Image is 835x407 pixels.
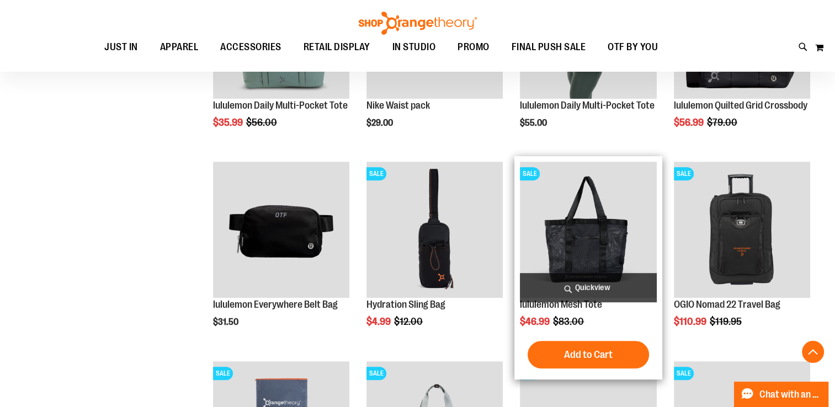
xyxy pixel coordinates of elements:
a: Hydration Sling Bag [366,299,445,310]
span: OTF BY YOU [608,35,658,60]
span: Chat with an Expert [759,389,822,400]
button: Back To Top [802,341,824,363]
span: IN STUDIO [392,35,436,60]
span: $110.99 [674,316,708,327]
span: PROMO [458,35,490,60]
span: JUST IN [104,35,138,60]
span: RETAIL DISPLAY [304,35,370,60]
span: APPAREL [160,35,199,60]
span: SALE [674,167,694,180]
span: $55.00 [520,118,549,128]
a: Nike Waist pack [366,100,430,111]
span: FINAL PUSH SALE [512,35,586,60]
a: Quickview [520,273,656,302]
img: Product image for Hydration Sling Bag [366,162,503,298]
div: product [668,156,816,355]
span: $35.99 [213,117,244,128]
span: $12.00 [394,316,424,327]
a: lululemon Everywhere Belt Bag [213,162,349,299]
span: $79.00 [707,117,739,128]
img: lululemon Everywhere Belt Bag [213,162,349,298]
a: lululemon Daily Multi-Pocket Tote [213,100,348,111]
span: $29.00 [366,118,395,128]
img: Product image for OGIO Nomad 22 Travel Bag [674,162,810,298]
a: lululemon Everywhere Belt Bag [213,299,338,310]
span: SALE [366,367,386,380]
span: ACCESSORIES [220,35,281,60]
span: $119.95 [710,316,743,327]
span: SALE [520,167,540,180]
a: Product image for OGIO Nomad 22 Travel BagSALE [674,162,810,299]
a: lululemon Mesh Tote [520,299,602,310]
a: Product image for lululemon Mesh ToteSALE [520,162,656,299]
a: Product image for Hydration Sling BagSALE [366,162,503,299]
a: OGIO Nomad 22 Travel Bag [674,299,780,310]
button: Add to Cart [528,341,649,368]
div: product [208,156,355,355]
span: $56.99 [674,117,705,128]
span: SALE [366,167,386,180]
a: lululemon Quilted Grid Crossbody [674,100,807,111]
div: product [514,156,662,379]
a: lululemon Daily Multi-Pocket Tote [520,100,655,111]
span: $83.00 [553,316,586,327]
span: $56.00 [246,117,279,128]
span: $46.99 [520,316,551,327]
span: SALE [213,367,233,380]
img: Shop Orangetheory [357,12,478,35]
div: product [361,156,508,355]
span: SALE [674,367,694,380]
span: $31.50 [213,317,240,327]
span: $4.99 [366,316,392,327]
button: Chat with an Expert [734,382,829,407]
img: Product image for lululemon Mesh Tote [520,162,656,298]
span: Add to Cart [564,349,613,361]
